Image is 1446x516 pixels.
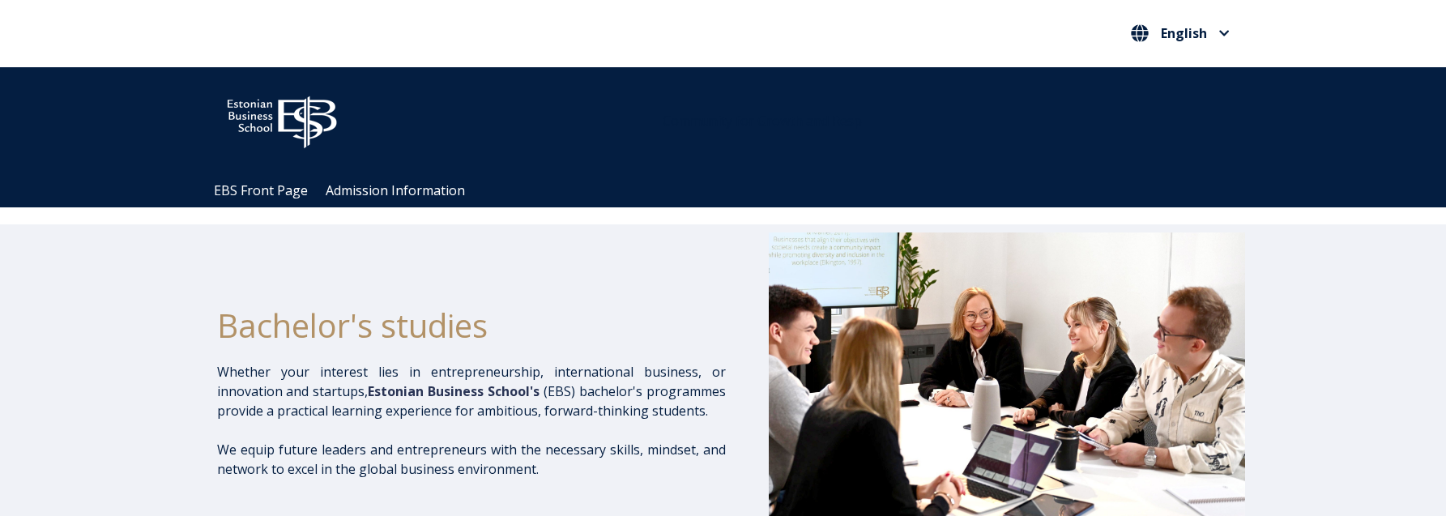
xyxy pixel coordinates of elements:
[214,181,308,199] a: EBS Front Page
[217,362,726,420] p: Whether your interest lies in entrepreneurship, international business, or innovation and startup...
[217,440,726,479] p: We equip future leaders and entrepreneurs with the necessary skills, mindset, and network to exce...
[326,181,465,199] a: Admission Information
[1161,27,1207,40] span: English
[368,382,540,400] span: Estonian Business School's
[217,305,726,346] h1: Bachelor's studies
[1127,20,1234,47] nav: Select your language
[213,83,351,153] img: ebs_logo2016_white
[663,112,862,130] span: Community for Growth and Resp
[205,174,1258,207] div: Navigation Menu
[1127,20,1234,46] button: English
